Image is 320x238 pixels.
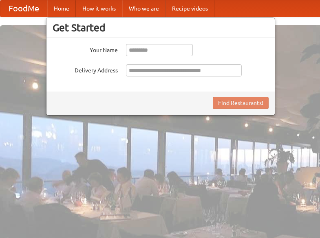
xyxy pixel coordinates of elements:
[76,0,122,17] a: How it works
[53,44,118,54] label: Your Name
[122,0,166,17] a: Who we are
[0,0,47,17] a: FoodMe
[213,97,269,109] button: Find Restaurants!
[53,22,269,34] h3: Get Started
[47,0,76,17] a: Home
[53,64,118,74] label: Delivery Address
[166,0,214,17] a: Recipe videos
